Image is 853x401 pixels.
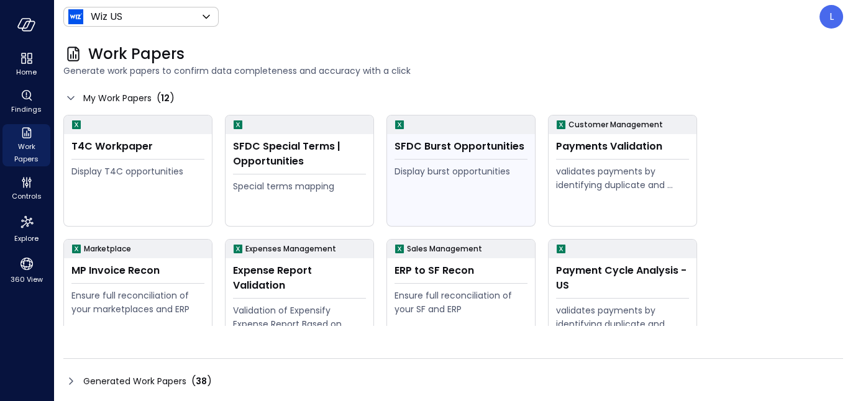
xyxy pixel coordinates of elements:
p: Marketplace [84,243,131,255]
div: Display T4C opportunities [71,164,204,178]
div: Work Papers [2,124,50,166]
div: Expense Report Validation [233,263,366,293]
div: SFDC Burst Opportunities [395,139,527,154]
span: Explore [14,232,39,245]
span: 12 [161,92,170,104]
p: Wiz US [91,9,122,24]
div: Validation of Expensify Expense Report Based on policy [233,304,366,331]
div: Display burst opportunities [395,164,527,178]
div: Ensure full reconciliation of your marketplaces and ERP [71,289,204,316]
span: 38 [196,375,207,387]
p: Sales Management [407,243,482,255]
div: Findings [2,87,50,117]
div: 360 View [2,253,50,287]
div: Explore [2,211,50,246]
p: Expenses Management [245,243,336,255]
div: Controls [2,174,50,204]
div: Leah Collins [819,5,843,29]
div: validates payments by identifying duplicate and erroneous entries. [556,304,689,331]
div: Ensure full reconciliation of your SF and ERP [395,289,527,316]
div: MP Invoice Recon [71,263,204,278]
span: Work Papers [88,44,185,64]
p: L [829,9,834,24]
span: Controls [12,190,42,202]
div: Home [2,50,50,79]
div: SFDC Special Terms | Opportunities [233,139,366,169]
div: Special terms mapping [233,179,366,193]
div: validates payments by identifying duplicate and erroneous entries. [556,164,689,192]
span: Generate work papers to confirm data completeness and accuracy with a click [63,64,843,78]
span: 360 View [11,273,43,286]
div: T4C Workpaper [71,139,204,154]
span: My Work Papers [83,91,152,105]
span: Work Papers [7,140,45,165]
div: ( ) [157,91,175,106]
div: ( ) [191,374,212,389]
p: Customer Management [568,119,663,131]
span: Findings [11,103,42,115]
span: Generated Work Papers [83,374,186,388]
img: Icon [68,9,83,24]
span: Home [16,66,37,78]
div: Payment Cycle Analysis - US [556,263,689,293]
div: ERP to SF Recon [395,263,527,278]
div: Payments Validation [556,139,689,154]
